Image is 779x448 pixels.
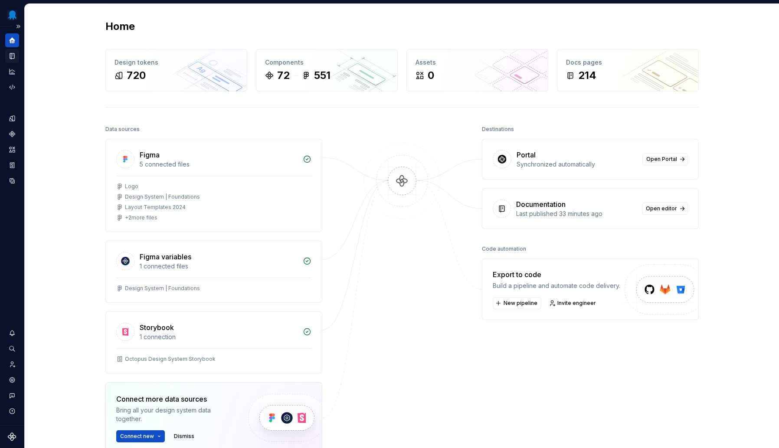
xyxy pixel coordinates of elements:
div: Bring all your design system data together. [116,406,233,423]
div: Design System | Foundations [125,193,200,200]
a: Invite team [5,357,19,371]
span: New pipeline [504,300,537,307]
div: Components [265,58,389,67]
div: Assets [416,58,539,67]
div: Figma variables [140,252,191,262]
div: Code automation [482,243,526,255]
div: 72 [277,69,290,82]
a: Analytics [5,65,19,78]
a: Open Portal [642,153,688,165]
a: Storybook stories [5,158,19,172]
div: 5 connected files [140,160,298,169]
button: Search ⌘K [5,342,19,356]
a: Components [5,127,19,141]
a: Data sources [5,174,19,188]
div: Docs pages [566,58,690,67]
h2: Home [105,20,135,33]
div: Data sources [105,123,140,135]
div: Build a pipeline and automate code delivery. [493,281,620,290]
div: 1 connection [140,333,298,341]
div: Export to code [493,269,620,280]
button: Notifications [5,326,19,340]
span: Open editor [646,205,677,212]
a: Docs pages214 [557,49,699,92]
a: Assets0 [406,49,548,92]
a: Open editor [642,203,688,215]
div: 551 [314,69,331,82]
div: Octopus Design System Storybook [125,356,216,363]
span: Open Portal [646,156,677,163]
div: Synchronized automatically [517,160,637,169]
div: Destinations [482,123,514,135]
div: Connect more data sources [116,394,233,404]
a: Code automation [5,80,19,94]
a: Documentation [5,49,19,63]
a: Assets [5,143,19,157]
div: + 2 more files [125,214,157,221]
a: Design tokens720 [105,49,247,92]
span: Connect new [120,433,154,440]
div: Documentation [516,199,566,209]
img: fcf53608-4560-46b3-9ec6-dbe177120620.png [7,10,17,20]
button: New pipeline [493,297,541,309]
span: Dismiss [174,433,194,440]
div: 720 [127,69,146,82]
div: Storybook [140,322,174,333]
button: Contact support [5,389,19,402]
div: 214 [578,69,596,82]
button: Expand sidebar [12,20,24,33]
div: Portal [517,150,536,160]
div: Layout Templates 2024 [125,204,186,211]
button: Connect new [116,430,165,442]
div: Last published 33 minutes ago [516,209,637,218]
a: Figma variables1 connected filesDesign System | Foundations [105,241,322,303]
a: Components72551 [256,49,398,92]
div: Design System | Foundations [125,285,200,292]
div: Figma [140,150,160,160]
div: Design tokens [115,58,238,67]
a: Figma5 connected filesLogoDesign System | FoundationsLayout Templates 2024+2more files [105,139,322,232]
div: Logo [125,183,138,190]
svg: Supernova Logo [8,432,16,441]
a: Home [5,33,19,47]
a: Invite engineer [547,297,600,309]
div: 1 connected files [140,262,298,271]
span: Invite engineer [557,300,596,307]
a: Settings [5,373,19,387]
div: 0 [428,69,434,82]
a: Storybook1 connectionOctopus Design System Storybook [105,311,322,373]
a: Design tokens [5,111,19,125]
button: Dismiss [170,430,198,442]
